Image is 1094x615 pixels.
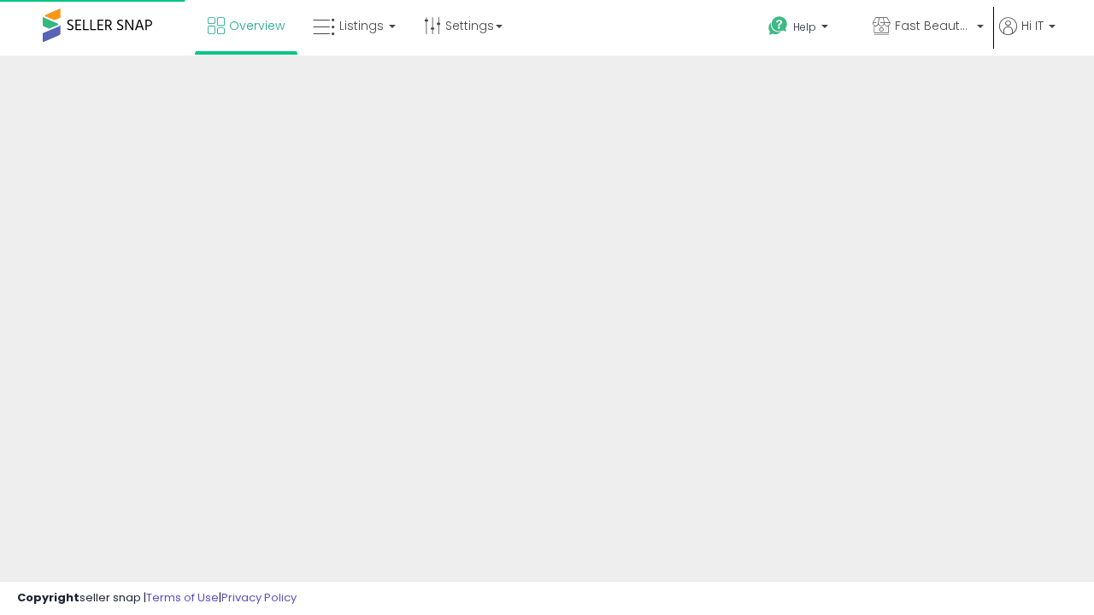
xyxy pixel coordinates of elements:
[755,3,857,56] a: Help
[339,17,384,34] span: Listings
[999,17,1056,56] a: Hi IT
[17,589,79,606] strong: Copyright
[229,17,285,34] span: Overview
[17,590,297,606] div: seller snap | |
[895,17,972,34] span: Fast Beauty ([GEOGRAPHIC_DATA])
[768,15,789,37] i: Get Help
[793,20,816,34] span: Help
[146,589,219,606] a: Terms of Use
[221,589,297,606] a: Privacy Policy
[1021,17,1044,34] span: Hi IT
